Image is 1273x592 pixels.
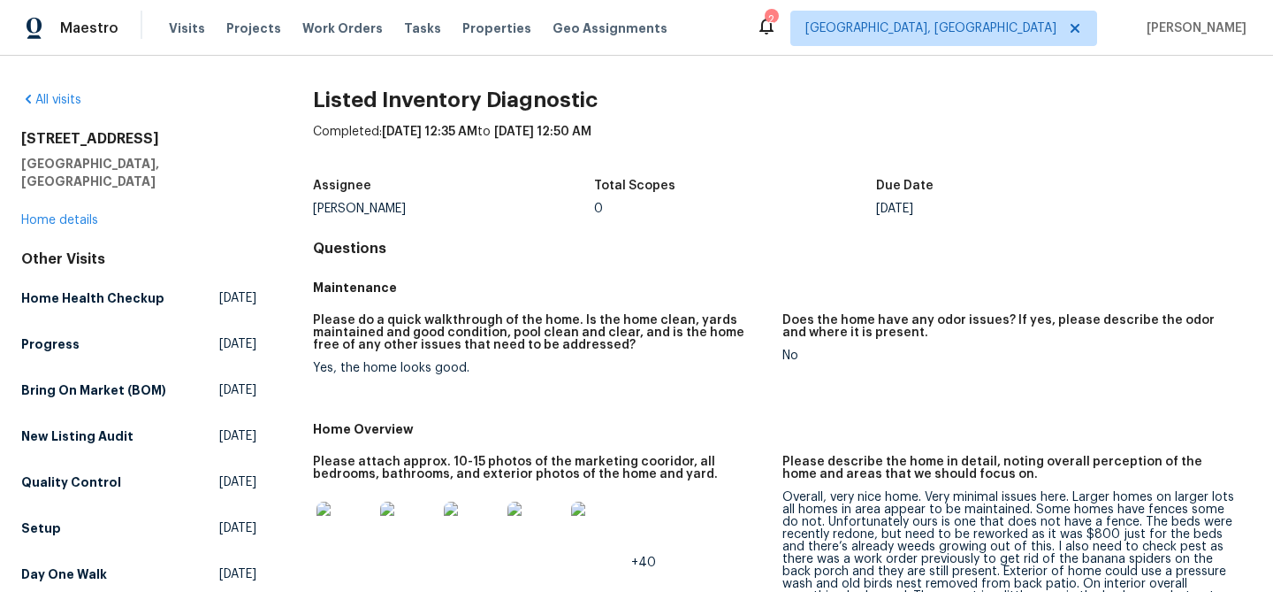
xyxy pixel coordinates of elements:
[219,289,256,307] span: [DATE]
[313,420,1252,438] h5: Home Overview
[169,19,205,37] span: Visits
[21,473,121,491] h5: Quality Control
[219,565,256,583] span: [DATE]
[21,565,107,583] h5: Day One Walk
[21,155,256,190] h5: [GEOGRAPHIC_DATA], [GEOGRAPHIC_DATA]
[21,282,256,314] a: Home Health Checkup[DATE]
[313,362,768,374] div: Yes, the home looks good.
[313,279,1252,296] h5: Maintenance
[21,335,80,353] h5: Progress
[313,91,1252,109] h2: Listed Inventory Diagnostic
[382,126,477,138] span: [DATE] 12:35 AM
[21,519,61,537] h5: Setup
[313,203,595,215] div: [PERSON_NAME]
[21,466,256,498] a: Quality Control[DATE]
[782,350,1238,362] div: No
[21,420,256,452] a: New Listing Audit[DATE]
[219,381,256,399] span: [DATE]
[594,180,675,192] h5: Total Scopes
[21,427,133,445] h5: New Listing Audit
[21,512,256,544] a: Setup[DATE]
[21,381,166,399] h5: Bring On Market (BOM)
[21,214,98,227] a: Home details
[21,130,256,148] h2: [STREET_ADDRESS]
[219,335,256,353] span: [DATE]
[219,519,256,537] span: [DATE]
[21,328,256,360] a: Progress[DATE]
[594,203,876,215] div: 0
[21,289,164,307] h5: Home Health Checkup
[805,19,1056,37] span: [GEOGRAPHIC_DATA], [GEOGRAPHIC_DATA]
[404,22,441,35] span: Tasks
[876,203,1158,215] div: [DATE]
[313,240,1252,258] h4: Questions
[494,126,591,138] span: [DATE] 12:50 AM
[765,11,777,28] div: 2
[21,558,256,590] a: Day One Walk[DATE]
[302,19,383,37] span: Work Orders
[462,19,531,37] span: Properties
[313,180,371,192] h5: Assignee
[876,180,934,192] h5: Due Date
[313,123,1252,169] div: Completed: to
[21,94,81,106] a: All visits
[631,557,656,569] span: +40
[313,314,768,351] h5: Please do a quick walkthrough of the home. Is the home clean, yards maintained and good condition...
[553,19,667,37] span: Geo Assignments
[226,19,281,37] span: Projects
[21,250,256,268] div: Other Visits
[782,314,1238,339] h5: Does the home have any odor issues? If yes, please describe the odor and where it is present.
[313,456,768,481] h5: Please attach approx. 10-15 photos of the marketing cooridor, all bedrooms, bathrooms, and exteri...
[60,19,118,37] span: Maestro
[219,427,256,445] span: [DATE]
[1140,19,1246,37] span: [PERSON_NAME]
[21,374,256,406] a: Bring On Market (BOM)[DATE]
[782,456,1238,481] h5: Please describe the home in detail, noting overall perception of the home and areas that we shoul...
[219,473,256,491] span: [DATE]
